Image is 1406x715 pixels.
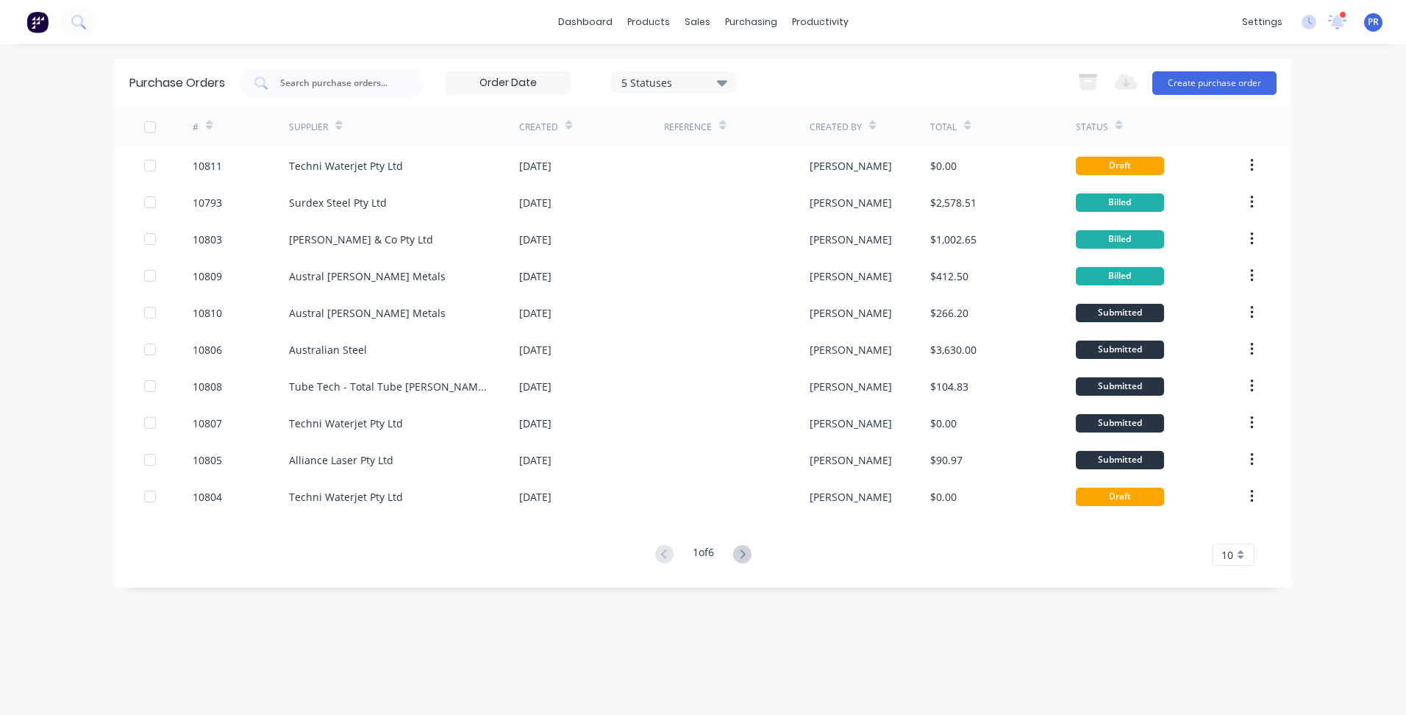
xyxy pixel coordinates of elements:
div: 5 Statuses [621,74,727,90]
div: [PERSON_NAME] [810,489,892,505]
div: Billed [1076,193,1164,212]
div: 10793 [193,195,222,210]
div: Submitted [1076,304,1164,322]
input: Order Date [446,72,570,94]
div: Surdex Steel Pty Ltd [289,195,387,210]
div: $266.20 [930,305,968,321]
div: 10808 [193,379,222,394]
div: $412.50 [930,268,968,284]
div: Tube Tech - Total Tube [PERSON_NAME] Pty Ltd [289,379,490,394]
div: Submitted [1076,377,1164,396]
div: purchasing [718,11,785,33]
div: 10811 [193,158,222,174]
div: Total [930,121,957,134]
div: [PERSON_NAME] [810,416,892,431]
div: [PERSON_NAME] [810,158,892,174]
div: [PERSON_NAME] [810,305,892,321]
div: 1 of 6 [693,544,714,566]
div: Created [519,121,558,134]
div: [PERSON_NAME] [810,452,892,468]
div: $90.97 [930,452,963,468]
div: [PERSON_NAME] [810,379,892,394]
div: Submitted [1076,341,1164,359]
div: $3,630.00 [930,342,977,357]
div: Techni Waterjet Pty Ltd [289,416,403,431]
div: settings [1235,11,1290,33]
div: Supplier [289,121,328,134]
div: $104.83 [930,379,968,394]
div: [DATE] [519,379,552,394]
div: [DATE] [519,489,552,505]
div: 10807 [193,416,222,431]
div: 10806 [193,342,222,357]
div: [DATE] [519,195,552,210]
div: [DATE] [519,158,552,174]
div: Austral [PERSON_NAME] Metals [289,305,446,321]
div: Draft [1076,488,1164,506]
div: Austral [PERSON_NAME] Metals [289,268,446,284]
div: [DATE] [519,305,552,321]
div: Submitted [1076,414,1164,433]
div: [DATE] [519,342,552,357]
div: 10810 [193,305,222,321]
div: Australian Steel [289,342,367,357]
span: 10 [1221,547,1233,563]
div: Alliance Laser Pty Ltd [289,452,393,468]
span: PR [1368,15,1379,29]
div: Billed [1076,267,1164,285]
div: $0.00 [930,416,957,431]
a: dashboard [551,11,620,33]
div: Purchase Orders [129,74,225,92]
div: sales [677,11,718,33]
div: 10805 [193,452,222,468]
div: Billed [1076,230,1164,249]
div: 10809 [193,268,222,284]
button: Create purchase order [1152,71,1277,95]
input: Search purchase orders... [279,76,401,90]
div: [PERSON_NAME] [810,232,892,247]
div: $0.00 [930,489,957,505]
div: $2,578.51 [930,195,977,210]
div: Reference [664,121,712,134]
div: [DATE] [519,452,552,468]
div: [PERSON_NAME] & Co Pty Ltd [289,232,433,247]
div: productivity [785,11,856,33]
div: 10803 [193,232,222,247]
div: Submitted [1076,451,1164,469]
div: [DATE] [519,232,552,247]
div: Created By [810,121,862,134]
div: [DATE] [519,268,552,284]
div: [PERSON_NAME] [810,342,892,357]
div: Techni Waterjet Pty Ltd [289,158,403,174]
img: Factory [26,11,49,33]
div: Status [1076,121,1108,134]
div: $0.00 [930,158,957,174]
div: 10804 [193,489,222,505]
div: Draft [1076,157,1164,175]
div: $1,002.65 [930,232,977,247]
div: [DATE] [519,416,552,431]
div: products [620,11,677,33]
div: Techni Waterjet Pty Ltd [289,489,403,505]
div: [PERSON_NAME] [810,268,892,284]
div: [PERSON_NAME] [810,195,892,210]
div: # [193,121,199,134]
